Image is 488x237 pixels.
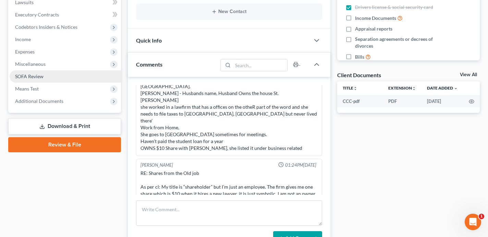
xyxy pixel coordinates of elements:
[136,61,162,68] span: Comments
[142,9,317,14] button: New Contact
[15,36,31,42] span: Income
[233,59,287,71] input: Search...
[355,4,433,11] span: Drivers license & social security card
[355,54,364,60] span: Bills
[8,118,121,134] a: Download & Print
[10,70,121,83] a: SOFA Review
[15,73,44,79] span: SOFA Review
[479,214,484,219] span: 1
[383,95,422,107] td: PDF
[337,71,381,79] div: Client Documents
[337,95,383,107] td: CCC-pdf
[343,85,357,91] a: Titleunfold_more
[355,15,396,22] span: Income Documents
[15,98,63,104] span: Additional Documents
[422,95,463,107] td: [DATE]
[427,85,458,91] a: Date Added expand_more
[285,162,316,168] span: 01:24PM[DATE]
[15,24,77,30] span: Codebtors Insiders & Notices
[15,61,46,67] span: Miscellaneous
[141,162,173,168] div: [PERSON_NAME]
[388,85,416,91] a: Extensionunfold_more
[8,137,121,152] a: Review & File
[15,12,59,17] span: Executory Contracts
[460,72,477,77] a: View All
[136,37,162,44] span: Quick Info
[454,86,458,91] i: expand_more
[15,86,39,92] span: Means Test
[15,49,35,55] span: Expenses
[10,9,121,21] a: Executory Contracts
[412,86,416,91] i: unfold_more
[141,170,318,211] div: RE: Shares from the Old job As per cl: My title is “shareholder” but I’m just an employee. The fi...
[465,214,481,230] iframe: Intercom live chat
[141,42,318,152] div: Married HH Size:2 , with son Husband is residing in [GEOGRAPHIC_DATA] as per email - during the r...
[355,36,438,49] span: Separation agreements or decrees of divorces
[353,86,357,91] i: unfold_more
[355,25,392,32] span: Appraisal reports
